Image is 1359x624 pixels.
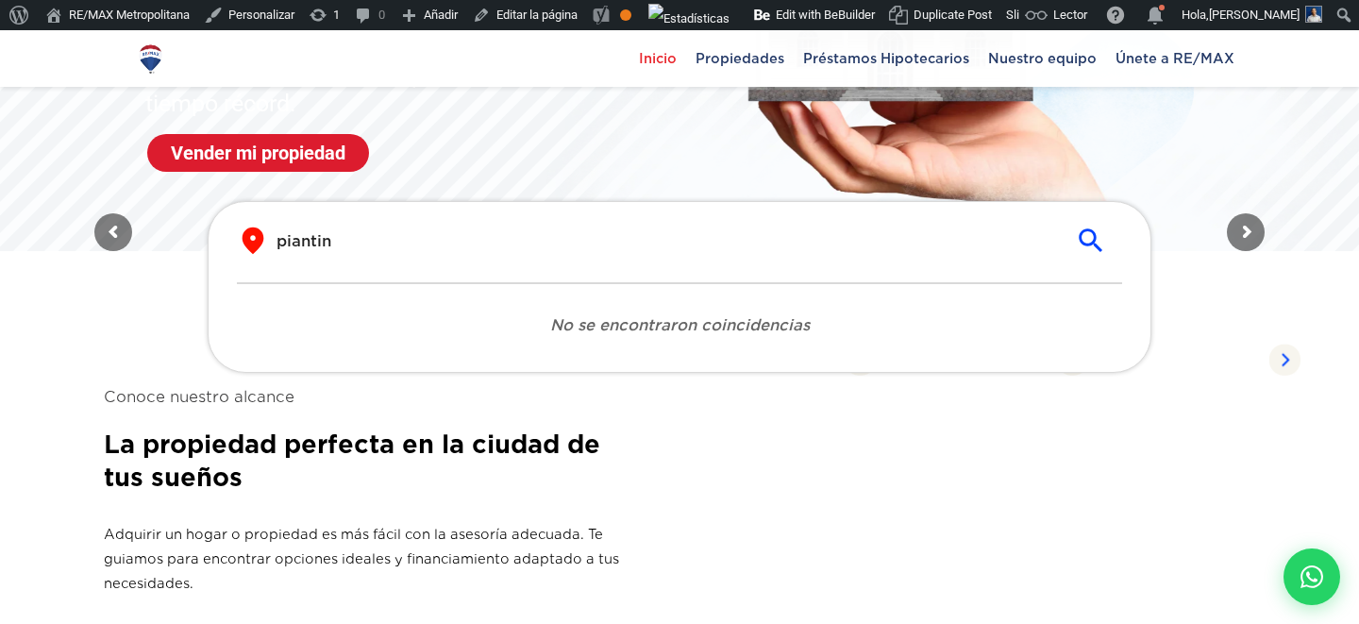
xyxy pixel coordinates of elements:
[277,230,1052,252] input: Buscar propiedad por ciudad o sector
[147,134,369,172] a: Vender mi propiedad
[104,385,632,409] span: Conoce nuestro alcance
[280,314,1079,337] span: No se encontraron coincidencias
[1006,8,1095,22] span: Slider Revolution
[104,522,632,596] p: Adquirir un hogar o propiedad es más fácil con la asesoría adecuada. Te guiamos para encontrar op...
[104,428,632,494] h2: La propiedad perfecta en la ciudad de tus sueños
[134,42,167,76] img: Logo de REMAX
[1106,30,1244,87] a: Únete a RE/MAX
[1268,344,1300,376] img: Arrow Right
[1112,339,1268,380] span: Propiedades listadas
[629,30,686,87] a: Inicio
[794,30,979,87] a: Préstamos Hipotecarios
[794,44,979,73] span: Préstamos Hipotecarios
[134,30,167,87] a: RE/MAX Metropolitana
[1209,8,1300,22] span: [PERSON_NAME]
[1106,44,1244,73] span: Únete a RE/MAX
[686,44,794,73] span: Propiedades
[620,9,631,21] div: Aceptable
[648,4,730,34] img: Visitas de 48 horas. Haz clic para ver más estadísticas del sitio.
[629,44,686,73] span: Inicio
[979,30,1106,87] a: Nuestro equipo
[686,30,794,87] a: Propiedades
[979,44,1106,73] span: Nuestro equipo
